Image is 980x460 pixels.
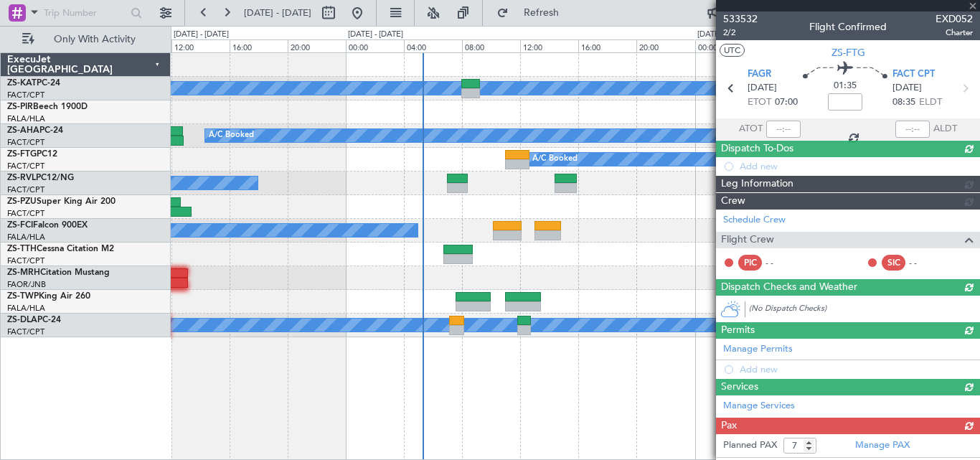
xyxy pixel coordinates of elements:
[892,81,922,95] span: [DATE]
[7,184,44,195] a: FACT/CPT
[7,90,44,100] a: FACT/CPT
[7,79,37,88] span: ZS-KAT
[720,44,745,57] button: UTC
[7,161,44,172] a: FACT/CPT
[7,292,90,301] a: ZS-TWPKing Air 260
[7,232,45,243] a: FALA/HLA
[7,174,74,182] a: ZS-RVLPC12/NG
[7,150,57,159] a: ZS-FTGPC12
[748,67,771,82] span: FAGR
[892,67,935,82] span: FACT CPT
[7,197,37,206] span: ZS-PZU
[7,316,37,324] span: ZS-DLA
[174,29,229,41] div: [DATE] - [DATE]
[7,316,61,324] a: ZS-DLAPC-24
[723,11,758,27] span: 533532
[520,39,578,52] div: 12:00
[831,45,865,60] span: ZS-FTG
[748,95,771,110] span: ETOT
[636,39,694,52] div: 20:00
[7,221,88,230] a: ZS-FCIFalcon 900EX
[7,208,44,219] a: FACT/CPT
[44,2,126,24] input: Trip Number
[919,95,942,110] span: ELDT
[7,279,46,290] a: FAOR/JNB
[7,79,60,88] a: ZS-KATPC-24
[7,268,40,277] span: ZS-MRH
[288,39,346,52] div: 20:00
[834,79,857,93] span: 01:35
[7,113,45,124] a: FALA/HLA
[695,39,753,52] div: 00:00
[7,245,37,253] span: ZS-TTH
[7,150,37,159] span: ZS-FTG
[7,197,116,206] a: ZS-PZUSuper King Air 200
[462,39,520,52] div: 08:00
[578,39,636,52] div: 16:00
[7,103,88,111] a: ZS-PIRBeech 1900D
[404,39,462,52] div: 04:00
[809,19,887,34] div: Flight Confirmed
[7,126,39,135] span: ZS-AHA
[739,122,763,136] span: ATOT
[7,303,45,314] a: FALA/HLA
[775,95,798,110] span: 07:00
[7,137,44,148] a: FACT/CPT
[37,34,151,44] span: Only With Activity
[512,8,572,18] span: Refresh
[697,29,753,41] div: [DATE] - [DATE]
[7,103,33,111] span: ZS-PIR
[7,292,39,301] span: ZS-TWP
[7,255,44,266] a: FACT/CPT
[7,174,36,182] span: ZS-RVL
[7,126,63,135] a: ZS-AHAPC-24
[933,122,957,136] span: ALDT
[723,27,758,39] span: 2/2
[171,39,230,52] div: 12:00
[936,27,973,39] span: Charter
[244,6,311,19] span: [DATE] - [DATE]
[16,28,156,51] button: Only With Activity
[7,268,110,277] a: ZS-MRHCitation Mustang
[7,327,44,337] a: FACT/CPT
[936,11,973,27] span: EXD052
[348,29,403,41] div: [DATE] - [DATE]
[532,149,578,170] div: A/C Booked
[209,125,254,146] div: A/C Booked
[490,1,576,24] button: Refresh
[748,81,777,95] span: [DATE]
[7,221,33,230] span: ZS-FCI
[346,39,404,52] div: 00:00
[7,245,114,253] a: ZS-TTHCessna Citation M2
[892,95,915,110] span: 08:35
[230,39,288,52] div: 16:00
